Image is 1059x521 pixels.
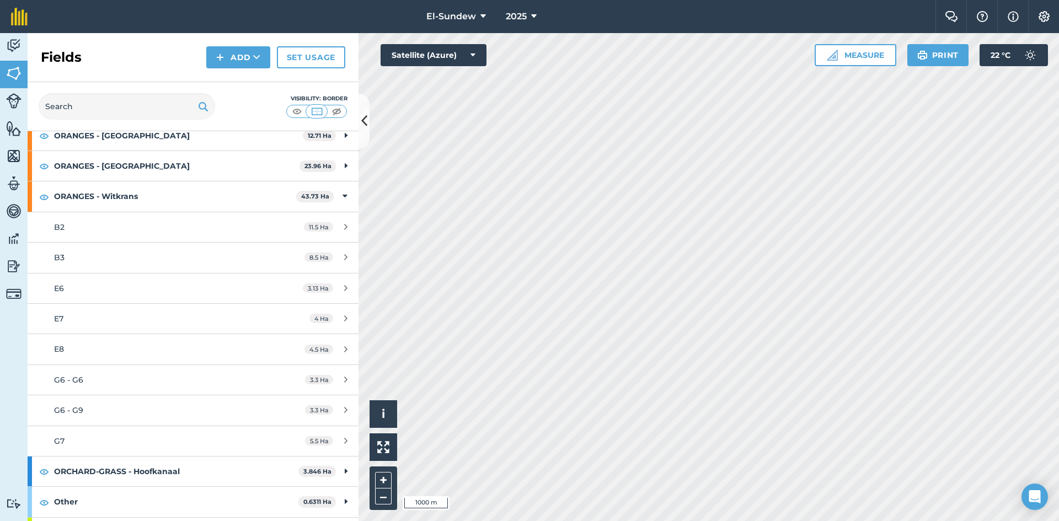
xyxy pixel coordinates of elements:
[39,93,215,120] input: Search
[6,175,22,192] img: svg+xml;base64,PD94bWwgdmVyc2lvbj0iMS4wIiBlbmNvZGluZz0idXRmLTgiPz4KPCEtLSBHZW5lcmF0b3I6IEFkb2JlIE...
[277,46,345,68] a: Set usage
[54,121,303,151] strong: ORANGES - [GEOGRAPHIC_DATA]
[1019,44,1041,66] img: svg+xml;base64,PD94bWwgdmVyc2lvbj0iMS4wIiBlbmNvZGluZz0idXRmLTgiPz4KPCEtLSBHZW5lcmF0b3I6IEFkb2JlIE...
[28,212,359,242] a: B211.5 Ha
[54,375,83,385] span: G6 - G6
[198,100,208,113] img: svg+xml;base64,PHN2ZyB4bWxucz0iaHR0cDovL3d3dy53My5vcmcvMjAwMC9zdmciIHdpZHRoPSIxOSIgaGVpZ2h0PSIyNC...
[305,405,333,415] span: 3.3 Ha
[290,106,304,117] img: svg+xml;base64,PHN2ZyB4bWxucz0iaHR0cDovL3d3dy53My5vcmcvMjAwMC9zdmciIHdpZHRoPSI1MCIgaGVpZ2h0PSI0MC...
[6,148,22,164] img: svg+xml;base64,PHN2ZyB4bWxucz0iaHR0cDovL3d3dy53My5vcmcvMjAwMC9zdmciIHdpZHRoPSI1NiIgaGVpZ2h0PSI2MC...
[303,468,331,475] strong: 3.846 Ha
[827,50,838,61] img: Ruler icon
[991,44,1010,66] span: 22 ° C
[6,37,22,54] img: svg+xml;base64,PD94bWwgdmVyc2lvbj0iMS4wIiBlbmNvZGluZz0idXRmLTgiPz4KPCEtLSBHZW5lcmF0b3I6IEFkb2JlIE...
[304,222,333,232] span: 11.5 Ha
[375,472,392,488] button: +
[11,8,28,25] img: fieldmargin Logo
[309,314,333,323] span: 4 Ha
[304,345,333,354] span: 4.5 Ha
[54,151,299,181] strong: ORANGES - [GEOGRAPHIC_DATA]
[382,407,385,421] span: i
[305,436,333,445] span: 5.5 Ha
[6,258,22,275] img: svg+xml;base64,PD94bWwgdmVyc2lvbj0iMS4wIiBlbmNvZGluZz0idXRmLTgiPz4KPCEtLSBHZW5lcmF0b3I6IEFkb2JlIE...
[54,181,296,211] strong: ORANGES - Witkrans
[39,496,49,509] img: svg+xml;base64,PHN2ZyB4bWxucz0iaHR0cDovL3d3dy53My5vcmcvMjAwMC9zdmciIHdpZHRoPSIxOCIgaGVpZ2h0PSIyNC...
[330,106,344,117] img: svg+xml;base64,PHN2ZyB4bWxucz0iaHR0cDovL3d3dy53My5vcmcvMjAwMC9zdmciIHdpZHRoPSI1MCIgaGVpZ2h0PSI0MC...
[28,487,359,517] div: Other0.6311 Ha
[308,132,331,139] strong: 12.71 Ha
[381,44,486,66] button: Satellite (Azure)
[28,365,359,395] a: G6 - G63.3 Ha
[1037,11,1051,22] img: A cog icon
[976,11,989,22] img: A question mark icon
[28,426,359,456] a: G75.5 Ha
[28,121,359,151] div: ORANGES - [GEOGRAPHIC_DATA]12.71 Ha
[6,120,22,137] img: svg+xml;base64,PHN2ZyB4bWxucz0iaHR0cDovL3d3dy53My5vcmcvMjAwMC9zdmciIHdpZHRoPSI1NiIgaGVpZ2h0PSI2MC...
[54,436,65,446] span: G7
[28,334,359,364] a: E84.5 Ha
[39,129,49,142] img: svg+xml;base64,PHN2ZyB4bWxucz0iaHR0cDovL3d3dy53My5vcmcvMjAwMC9zdmciIHdpZHRoPSIxOCIgaGVpZ2h0PSIyNC...
[54,456,298,486] strong: ORCHARD-GRASS - Hoofkanaal
[506,10,527,23] span: 2025
[28,273,359,303] a: E63.13 Ha
[6,93,22,109] img: svg+xml;base64,PD94bWwgdmVyc2lvbj0iMS4wIiBlbmNvZGluZz0idXRmLTgiPz4KPCEtLSBHZW5lcmF0b3I6IEFkb2JlIE...
[28,395,359,425] a: G6 - G93.3 Ha
[28,181,359,211] div: ORANGES - Witkrans43.73 Ha
[377,441,389,453] img: Four arrows, one pointing top left, one top right, one bottom right and the last bottom left
[303,283,333,293] span: 3.13 Ha
[815,44,896,66] button: Measure
[304,162,331,170] strong: 23.96 Ha
[303,498,331,506] strong: 0.6311 Ha
[945,11,958,22] img: Two speech bubbles overlapping with the left bubble in the forefront
[28,456,359,486] div: ORCHARD-GRASS - Hoofkanaal3.846 Ha
[1021,484,1048,510] div: Open Intercom Messenger
[39,465,49,478] img: svg+xml;base64,PHN2ZyB4bWxucz0iaHR0cDovL3d3dy53My5vcmcvMjAwMC9zdmciIHdpZHRoPSIxOCIgaGVpZ2h0PSIyNC...
[54,222,65,232] span: B2
[301,192,329,200] strong: 43.73 Ha
[426,10,476,23] span: El-Sundew
[1008,10,1019,23] img: svg+xml;base64,PHN2ZyB4bWxucz0iaHR0cDovL3d3dy53My5vcmcvMjAwMC9zdmciIHdpZHRoPSIxNyIgaGVpZ2h0PSIxNy...
[6,286,22,302] img: svg+xml;base64,PD94bWwgdmVyc2lvbj0iMS4wIiBlbmNvZGluZz0idXRmLTgiPz4KPCEtLSBHZW5lcmF0b3I6IEFkb2JlIE...
[54,487,298,517] strong: Other
[305,375,333,384] span: 3.3 Ha
[6,65,22,82] img: svg+xml;base64,PHN2ZyB4bWxucz0iaHR0cDovL3d3dy53My5vcmcvMjAwMC9zdmciIHdpZHRoPSI1NiIgaGVpZ2h0PSI2MC...
[304,253,333,262] span: 8.5 Ha
[206,46,270,68] button: Add
[6,230,22,247] img: svg+xml;base64,PD94bWwgdmVyc2lvbj0iMS4wIiBlbmNvZGluZz0idXRmLTgiPz4KPCEtLSBHZW5lcmF0b3I6IEFkb2JlIE...
[54,405,83,415] span: G6 - G9
[39,159,49,173] img: svg+xml;base64,PHN2ZyB4bWxucz0iaHR0cDovL3d3dy53My5vcmcvMjAwMC9zdmciIHdpZHRoPSIxOCIgaGVpZ2h0PSIyNC...
[917,49,928,62] img: svg+xml;base64,PHN2ZyB4bWxucz0iaHR0cDovL3d3dy53My5vcmcvMjAwMC9zdmciIHdpZHRoPSIxOSIgaGVpZ2h0PSIyNC...
[286,94,347,103] div: Visibility: Border
[54,344,64,354] span: E8
[216,51,224,64] img: svg+xml;base64,PHN2ZyB4bWxucz0iaHR0cDovL3d3dy53My5vcmcvMjAwMC9zdmciIHdpZHRoPSIxNCIgaGVpZ2h0PSIyNC...
[375,488,392,504] button: –
[310,106,324,117] img: svg+xml;base64,PHN2ZyB4bWxucz0iaHR0cDovL3d3dy53My5vcmcvMjAwMC9zdmciIHdpZHRoPSI1MCIgaGVpZ2h0PSI0MC...
[39,190,49,203] img: svg+xml;base64,PHN2ZyB4bWxucz0iaHR0cDovL3d3dy53My5vcmcvMjAwMC9zdmciIHdpZHRoPSIxOCIgaGVpZ2h0PSIyNC...
[54,283,64,293] span: E6
[6,498,22,509] img: svg+xml;base64,PD94bWwgdmVyc2lvbj0iMS4wIiBlbmNvZGluZz0idXRmLTgiPz4KPCEtLSBHZW5lcmF0b3I6IEFkb2JlIE...
[370,400,397,428] button: i
[28,243,359,272] a: B38.5 Ha
[54,314,63,324] span: E7
[6,203,22,219] img: svg+xml;base64,PD94bWwgdmVyc2lvbj0iMS4wIiBlbmNvZGluZz0idXRmLTgiPz4KPCEtLSBHZW5lcmF0b3I6IEFkb2JlIE...
[54,253,65,262] span: B3
[41,49,82,66] h2: Fields
[980,44,1048,66] button: 22 °C
[28,304,359,334] a: E74 Ha
[28,151,359,181] div: ORANGES - [GEOGRAPHIC_DATA]23.96 Ha
[907,44,969,66] button: Print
